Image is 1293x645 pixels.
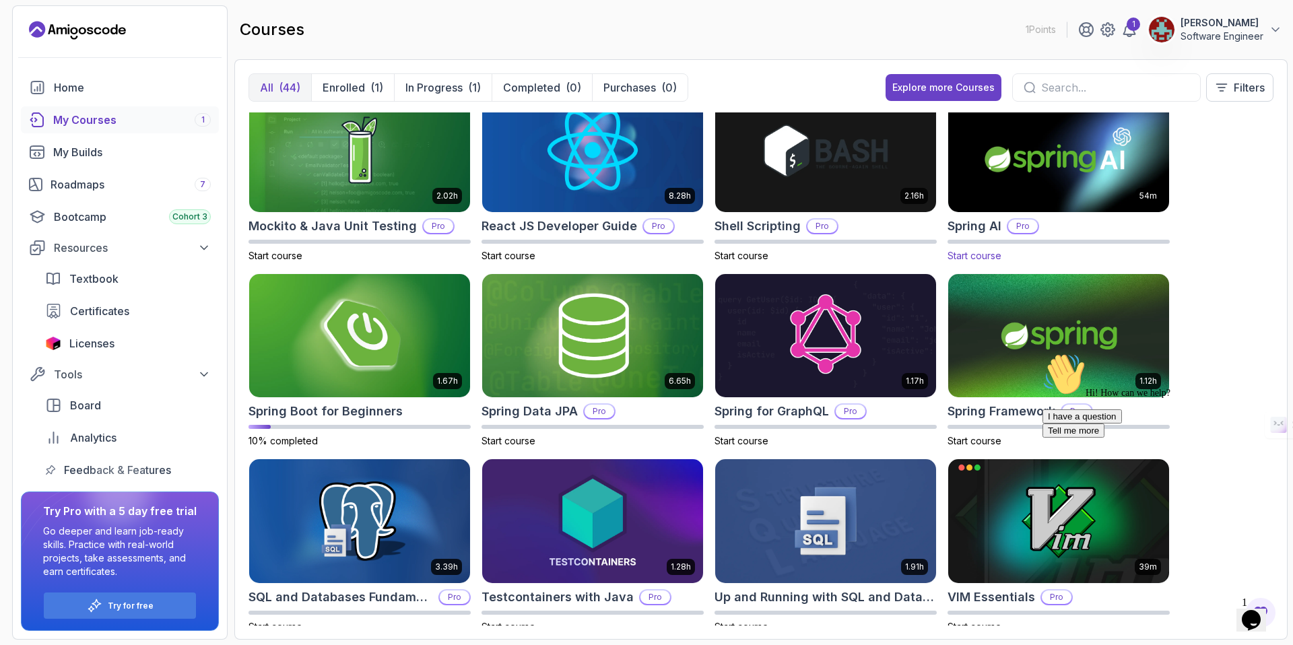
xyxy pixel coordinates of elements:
[70,397,101,413] span: Board
[29,20,126,41] a: Landing page
[69,271,119,287] span: Textbook
[5,62,85,76] button: I have a question
[37,298,219,325] a: certificates
[394,74,492,101] button: In Progress(1)
[592,74,688,101] button: Purchases(0)
[715,402,829,421] h2: Spring for GraphQL
[836,405,865,418] p: Pro
[1181,16,1263,30] p: [PERSON_NAME]
[1042,590,1071,604] p: Pro
[51,176,211,193] div: Roadmaps
[482,588,634,607] h2: Testcontainers with Java
[948,435,1001,446] span: Start course
[5,40,133,50] span: Hi! How can we help?
[1139,191,1157,201] p: 54m
[249,88,470,212] img: Mockito & Java Unit Testing card
[249,74,311,101] button: All(44)
[21,362,219,386] button: Tools
[948,217,1001,236] h2: Spring AI
[249,274,470,398] img: Spring Boot for Beginners card
[37,265,219,292] a: textbook
[54,79,211,96] div: Home
[644,219,673,233] p: Pro
[43,524,197,578] p: Go deeper and learn job-ready skills. Practice with real-world projects, take assessments, and ea...
[424,219,453,233] p: Pro
[1026,23,1056,36] p: 1 Points
[437,376,458,386] p: 1.67h
[482,88,703,212] img: React JS Developer Guide card
[715,459,936,583] img: Up and Running with SQL and Databases card
[405,79,463,96] p: In Progress
[21,106,219,133] a: courses
[37,392,219,419] a: board
[64,462,171,478] span: Feedback & Features
[715,217,801,236] h2: Shell Scripting
[200,179,205,190] span: 7
[492,74,592,101] button: Completed(0)
[108,601,154,611] a: Try for free
[436,191,458,201] p: 2.02h
[715,621,768,632] span: Start course
[240,19,304,40] h2: courses
[311,74,394,101] button: Enrolled(1)
[482,217,637,236] h2: React JS Developer Guide
[260,79,273,96] p: All
[482,402,578,421] h2: Spring Data JPA
[54,209,211,225] div: Bootcamp
[248,250,302,261] span: Start course
[948,402,1055,421] h2: Spring Framework
[1041,79,1189,96] input: Search...
[435,562,458,572] p: 3.39h
[37,456,219,483] a: feedback
[566,79,581,96] div: (0)
[715,435,768,446] span: Start course
[905,562,924,572] p: 1.91h
[948,250,1001,261] span: Start course
[69,335,114,351] span: Licenses
[248,621,302,632] span: Start course
[906,376,924,386] p: 1.17h
[482,250,535,261] span: Start course
[948,621,1001,632] span: Start course
[715,274,936,398] img: Spring for GraphQL card
[1037,347,1280,584] iframe: chat widget
[886,74,1001,101] button: Explore more Courses
[45,337,61,350] img: jetbrains icon
[661,79,677,96] div: (0)
[1206,73,1273,102] button: Filters
[5,5,248,90] div: 👋Hi! How can we help?I have a questionTell me more
[669,376,691,386] p: 6.65h
[248,435,318,446] span: 10% completed
[201,114,205,125] span: 1
[249,459,470,583] img: SQL and Databases Fundamentals card
[671,562,691,572] p: 1.28h
[482,621,535,632] span: Start course
[248,588,433,607] h2: SQL and Databases Fundamentals
[503,79,560,96] p: Completed
[53,112,211,128] div: My Courses
[70,430,117,446] span: Analytics
[21,139,219,166] a: builds
[323,79,365,96] p: Enrolled
[21,203,219,230] a: bootcamp
[5,5,48,48] img: :wave:
[482,274,703,398] img: Spring Data JPA card
[948,459,1169,583] img: VIM Essentials card
[807,219,837,233] p: Pro
[943,85,1174,215] img: Spring AI card
[54,366,211,382] div: Tools
[1127,18,1140,31] div: 1
[37,424,219,451] a: analytics
[70,303,129,319] span: Certificates
[892,81,995,94] div: Explore more Courses
[53,144,211,160] div: My Builds
[54,240,211,256] div: Resources
[482,435,535,446] span: Start course
[1008,219,1038,233] p: Pro
[5,76,67,90] button: Tell me more
[948,588,1035,607] h2: VIM Essentials
[21,74,219,101] a: home
[715,88,936,212] img: Shell Scripting card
